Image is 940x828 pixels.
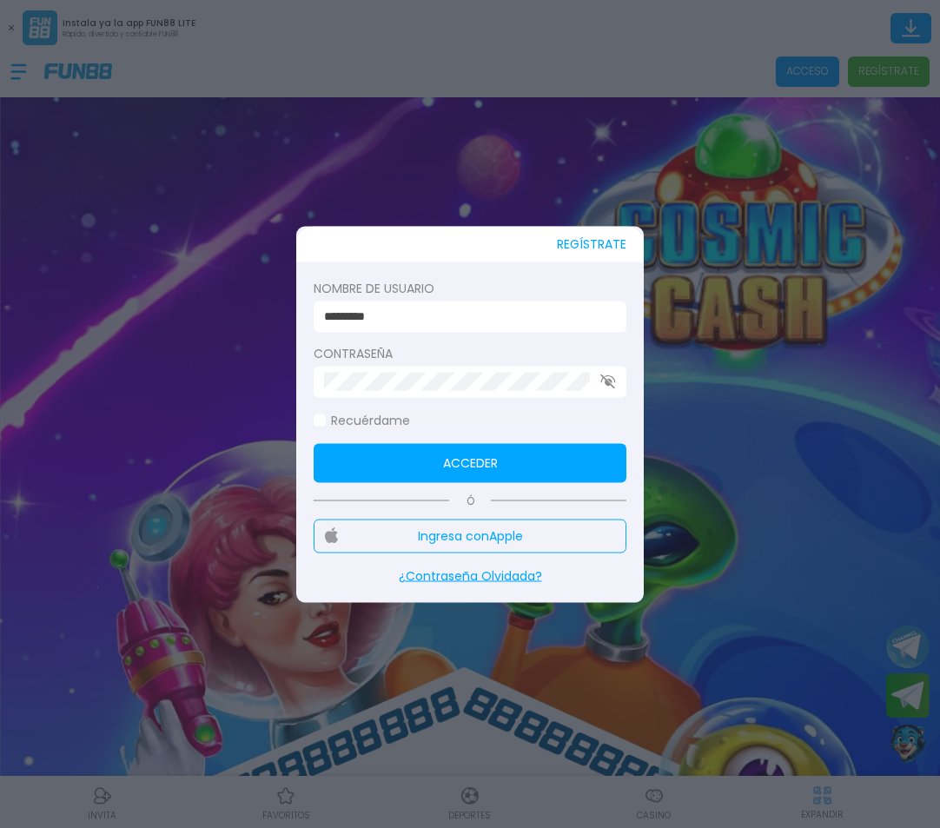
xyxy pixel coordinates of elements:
[314,411,410,429] label: Recuérdame
[314,566,626,585] p: ¿Contraseña Olvidada?
[314,443,626,482] button: Acceder
[557,226,626,262] button: REGÍSTRATE
[314,344,626,362] label: Contraseña
[314,493,626,508] p: Ó
[314,279,626,297] label: Nombre de usuario
[314,519,626,553] button: Ingresa conApple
